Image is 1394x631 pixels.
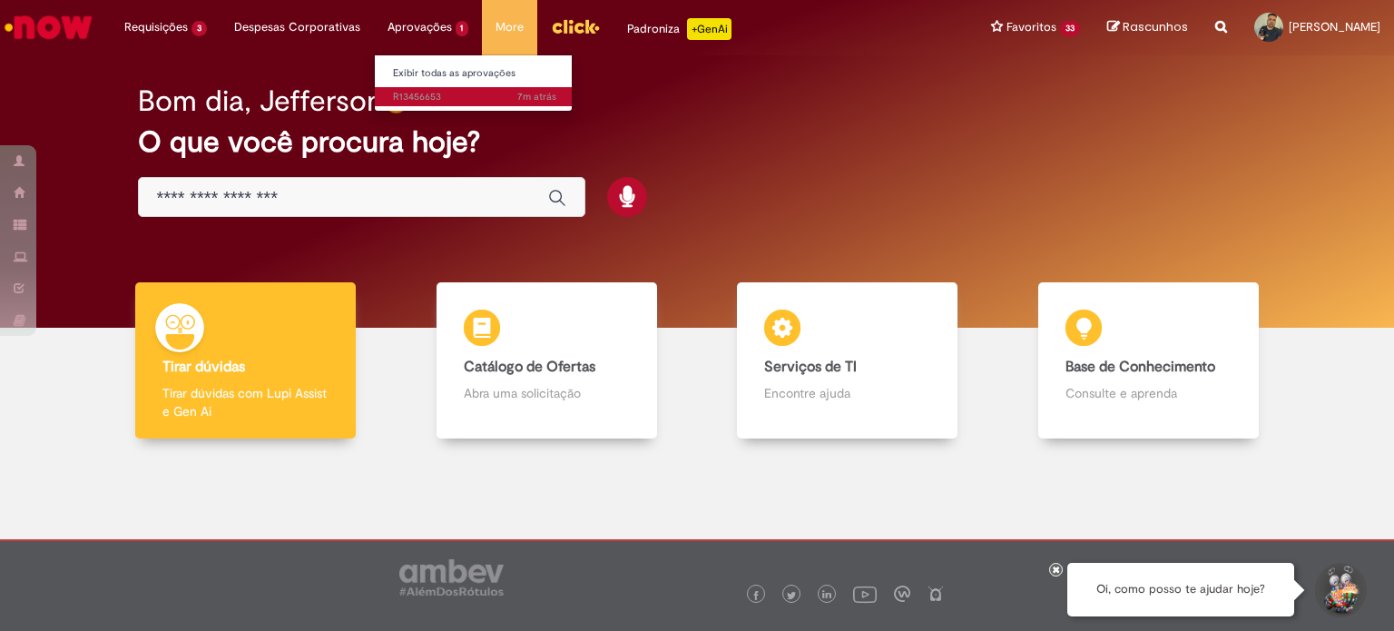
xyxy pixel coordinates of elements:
[162,384,329,420] p: Tirar dúvidas com Lupi Assist e Gen Ai
[95,282,397,439] a: Tirar dúvidas Tirar dúvidas com Lupi Assist e Gen Ai
[822,590,831,601] img: logo_footer_linkedin.png
[1067,563,1294,616] div: Oi, como posso te ajudar hoje?
[375,87,574,107] a: Aberto R13456653 :
[138,126,1257,158] h2: O que você procura hoje?
[1060,21,1080,36] span: 33
[138,85,383,117] h2: Bom dia, Jefferson
[456,21,469,36] span: 1
[1312,563,1367,617] button: Iniciar Conversa de Suporte
[191,21,207,36] span: 3
[1289,19,1380,35] span: [PERSON_NAME]
[393,90,556,104] span: R13456653
[464,384,630,402] p: Abra uma solicitação
[399,559,504,596] img: logo_footer_ambev_rotulo_gray.png
[627,18,731,40] div: Padroniza
[998,282,1300,439] a: Base de Conhecimento Consulte e aprenda
[162,358,245,376] b: Tirar dúvidas
[1123,18,1188,35] span: Rascunhos
[517,90,556,104] time: 28/08/2025 10:26:12
[687,18,731,40] p: +GenAi
[2,9,95,45] img: ServiceNow
[397,282,698,439] a: Catálogo de Ofertas Abra uma solicitação
[234,18,360,36] span: Despesas Corporativas
[464,358,595,376] b: Catálogo de Ofertas
[1006,18,1056,36] span: Favoritos
[375,64,574,84] a: Exibir todas as aprovações
[751,591,761,600] img: logo_footer_facebook.png
[928,586,944,602] img: logo_footer_naosei.png
[1065,358,1215,376] b: Base de Conhecimento
[374,54,574,112] ul: Aprovações
[496,18,524,36] span: More
[124,18,188,36] span: Requisições
[894,586,910,602] img: logo_footer_workplace.png
[764,384,930,402] p: Encontre ajuda
[787,591,796,600] img: logo_footer_twitter.png
[1065,384,1232,402] p: Consulte e aprenda
[551,13,600,40] img: click_logo_yellow_360x200.png
[1107,19,1188,36] a: Rascunhos
[764,358,857,376] b: Serviços de TI
[853,582,877,606] img: logo_footer_youtube.png
[388,18,452,36] span: Aprovações
[517,90,556,104] span: 7m atrás
[697,282,998,439] a: Serviços de TI Encontre ajuda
